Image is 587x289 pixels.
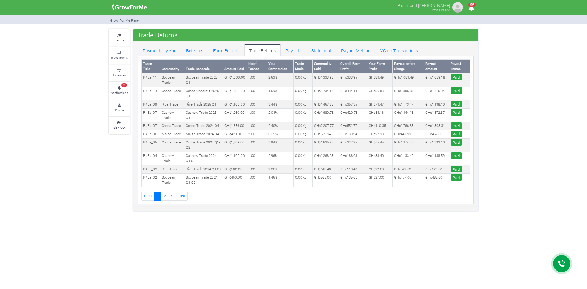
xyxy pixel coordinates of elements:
td: Maize Trade 2024 Q4 [184,130,223,138]
td: GH¢477.00 [393,173,424,187]
a: VCard Transactions [375,44,423,56]
span: Paid [451,74,462,81]
span: Paid [451,131,462,138]
a: Farms [109,29,130,46]
td: GH¢33.40 [367,152,393,165]
td: 1.00 [247,138,267,152]
span: 55 [121,83,127,87]
td: GH¢457.36 [424,130,449,138]
a: 1 [154,192,161,201]
td: 0.00Kg [293,87,312,100]
td: GH¢559.94 [312,130,339,138]
td: GH¢1,766.35 [393,122,424,130]
td: GH¢434.14 [339,87,367,100]
td: 0.00Kg [293,109,312,122]
th: Commodity Sold [312,60,339,73]
td: GH¢1,138.59 [424,152,449,165]
td: GH¢1,083.49 [393,73,424,87]
td: 1.00 [247,173,267,187]
td: 3.94% [267,138,294,152]
td: Cashew Trade 2024 Q1-Q2 [184,152,223,165]
a: Sign Out [109,117,130,134]
i: Notifications [465,1,477,15]
td: Rice Trade 2025 Q1 [184,100,223,109]
td: 1.00 [247,100,267,109]
img: growforme image [452,1,464,13]
td: GH¢73.47 [367,100,393,109]
td: GH¢1,089.18 [424,73,449,87]
td: GH¢585.00 [312,173,339,187]
img: growforme image [110,1,149,13]
td: 0.00Kg [293,165,312,173]
th: Payout Status [449,60,470,73]
td: 0.00Kg [293,152,312,165]
small: Grow For Me [430,8,450,12]
td: Soybean Trade [160,73,184,87]
td: GH¢450.00 [223,173,247,187]
a: Finances [109,65,130,81]
td: GH¢500.00 [223,165,247,173]
th: Trade Made [293,60,312,73]
td: Cocoa Trade 2024 Q4 [184,122,223,130]
td: 1.46% [267,173,294,187]
td: GH¢1,656.00 [223,122,247,130]
td: GH¢1,000.00 [223,73,247,87]
td: GH¢1,100.00 [223,152,247,165]
td: Cocoa Trade [160,87,184,100]
th: Amount Paid [223,60,247,73]
small: Sign Out [113,125,125,130]
span: Paid [451,152,462,159]
small: Investments [111,55,128,60]
td: GH¢420.78 [339,109,367,122]
td: Cocoa Trade [160,138,184,152]
a: Farm Returns [208,44,244,56]
td: GH¢1,393.10 [424,138,449,152]
td: RKEa_03 [142,165,160,173]
td: RKEa_04 [142,152,160,165]
td: 2.63% [267,73,294,87]
td: GH¢1,309.00 [223,138,247,152]
span: 55 [468,3,476,7]
td: RKEa_05 [142,138,160,152]
td: Soybean Trade 2025 Q1 [184,73,223,87]
td: 0.00Kg [293,73,312,87]
a: Last [175,192,188,201]
td: RKEa_06 [142,130,160,138]
td: GH¢327.25 [339,138,367,152]
td: GH¢2,207.77 [312,122,339,130]
td: RKEa_10 [142,87,160,100]
td: 0.00Kg [293,122,312,130]
td: Soybean Trade [160,173,184,187]
span: » [171,193,173,198]
a: 55 Notifications [109,82,130,99]
td: 1.00 [247,73,267,87]
td: GH¢613.40 [312,165,339,173]
td: GH¢333.95 [339,73,367,87]
a: Statement [306,44,336,56]
th: Commodity [160,60,184,73]
td: Rice Trade 2024 Q1-Q2 [184,165,223,173]
td: GH¢113.40 [339,165,367,173]
td: GH¢1,300.00 [223,87,247,100]
td: GH¢27.00 [367,173,393,187]
td: GH¢1,100.00 [223,100,247,109]
td: 1.00 [247,152,267,165]
td: 2.86% [267,165,294,173]
td: RKEa_11 [142,73,160,87]
a: 55 [465,6,477,12]
td: RKEa_09 [142,100,160,109]
td: 1.00 [247,87,267,100]
td: GH¢1,415.94 [424,87,449,100]
td: GH¢27.99 [367,130,393,138]
small: Notifications [111,91,128,95]
span: Paid [451,166,462,173]
td: 2.40% [267,122,294,130]
span: Paid [451,122,462,129]
td: 1.69% [267,87,294,100]
td: Rice Trade [160,100,184,109]
a: Payments by You [138,44,181,56]
td: GH¢139.94 [339,130,367,138]
td: GH¢1,803.31 [424,122,449,130]
td: Maize Trade [160,130,184,138]
td: GH¢522.68 [393,165,424,173]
